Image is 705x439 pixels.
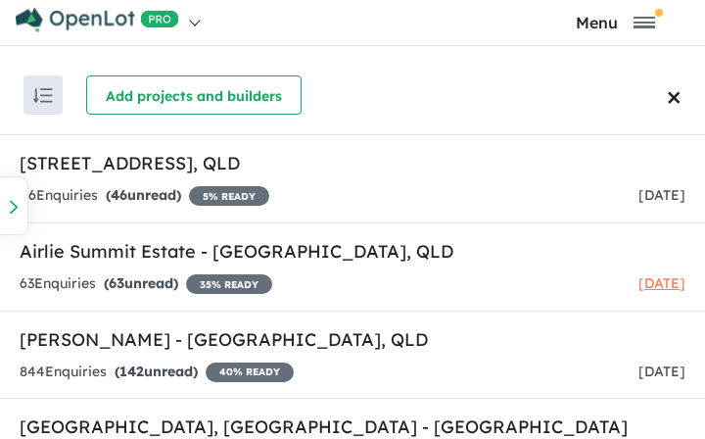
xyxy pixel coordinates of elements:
[16,8,179,32] img: Openlot PRO Logo White
[20,272,272,296] div: 63 Enquir ies
[109,274,124,292] span: 63
[106,186,181,204] strong: ( unread)
[638,363,685,380] span: [DATE]
[104,274,178,292] strong: ( unread)
[638,186,685,204] span: [DATE]
[115,363,198,380] strong: ( unread)
[33,88,53,103] img: sort.svg
[20,238,685,265] h5: Airlie Summit Estate - [GEOGRAPHIC_DATA] , QLD
[189,186,269,206] span: 5 % READY
[186,274,272,294] span: 35 % READY
[86,75,302,115] button: Add projects and builders
[532,13,701,31] button: Toggle navigation
[20,326,685,353] h5: [PERSON_NAME] - [GEOGRAPHIC_DATA] , QLD
[20,361,294,384] div: 844 Enquir ies
[661,56,705,134] button: Close
[667,71,681,121] span: ×
[20,150,685,176] h5: [STREET_ADDRESS] , QLD
[638,274,685,292] span: [DATE]
[206,363,294,382] span: 40 % READY
[119,363,144,380] span: 142
[111,186,127,204] span: 46
[20,184,269,208] div: 46 Enquir ies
